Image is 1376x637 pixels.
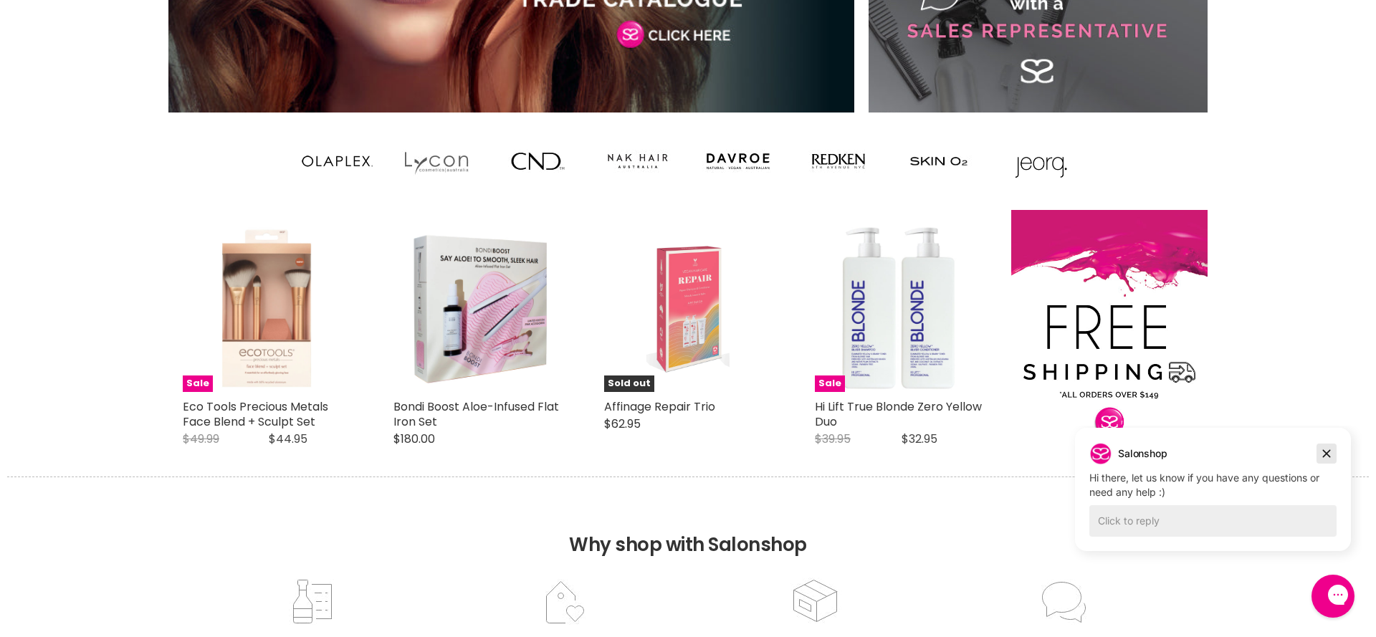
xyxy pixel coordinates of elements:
a: Eco Tools Precious Metals Face Blend + Sculpt Set Eco Tools Precious Metals Face Blend + Sculpt S... [183,224,350,392]
a: Affinage Repair Trio Affinage Repair Trio Sold out [604,224,772,392]
span: $180.00 [393,431,435,447]
img: lycon_160x160@2x.jpg [401,133,473,190]
span: $32.95 [902,431,937,447]
span: Sale [815,375,845,392]
img: skino2_160x160@2x.jpg [903,133,975,190]
span: Sale [183,375,213,392]
span: $62.95 [604,416,641,432]
a: Hi Lift True Blonde Zero Yellow Duo Sale [815,224,983,392]
img: jerog_160x160@2x.gif [1003,133,1075,190]
a: View all Value Packs & Gifts [1011,210,1208,476]
img: Eco Tools Precious Metals Face Blend + Sculpt Set [183,224,350,392]
h2: Why shop with Salonshop [7,476,1369,578]
iframe: Gorgias live chat messenger [1304,570,1362,623]
img: Hi Lift True Blonde Zero Yellow Duo [815,224,983,392]
a: Bondi Boost Aloe-Infused Flat Iron Set [393,398,559,430]
img: davroe_160x160@2x.jpg [702,133,774,190]
span: Sold out [604,375,654,392]
span: View all [1090,322,1129,336]
a: Affinage Repair Trio [604,398,715,415]
img: Affinage Repair Trio [646,224,730,392]
img: nak_160x160@2x.jpg [602,133,674,190]
iframe: Gorgias live chat campaigns [1064,426,1362,573]
span: $44.95 [269,431,307,447]
span: $39.95 [815,431,851,447]
span: $49.99 [183,431,219,447]
img: Bondi Boost Aloe-Infused Flat Iron Set [393,224,561,392]
img: cnd_160x160@2x.jpg [502,133,573,190]
a: Eco Tools Precious Metals Face Blend + Sculpt Set [183,398,328,430]
img: olaplex1_160x160@2x.gif [301,133,373,190]
h2: Value Packs & Gifts [1026,344,1193,364]
img: redken00_160x160@2x.jpg [803,133,874,190]
a: Hi Lift True Blonde Zero Yellow Duo [815,398,982,430]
